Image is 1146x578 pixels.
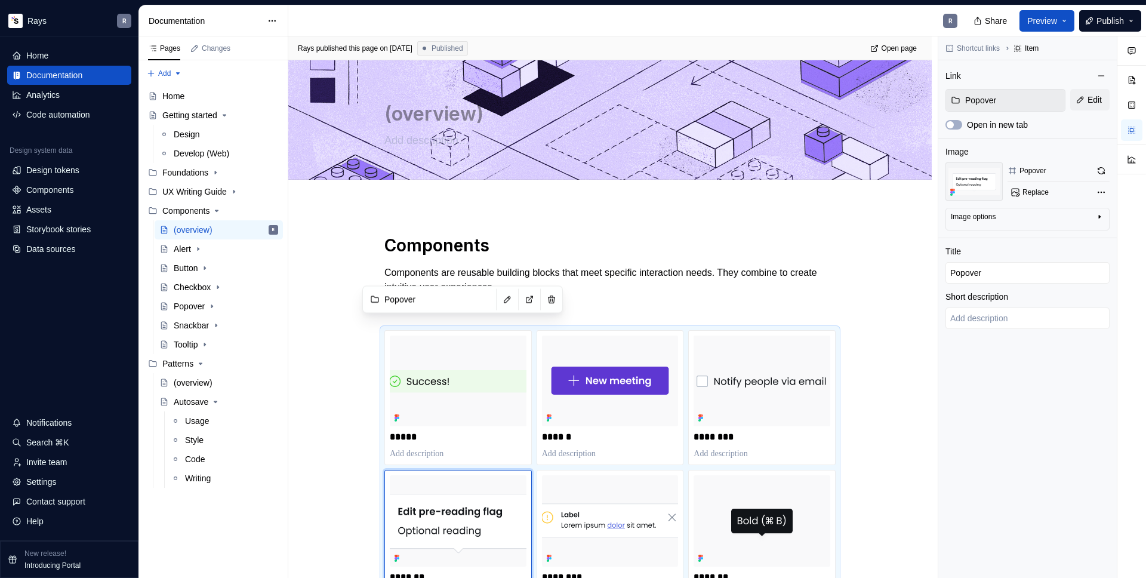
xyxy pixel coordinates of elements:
[162,109,217,121] div: Getting started
[7,161,131,180] a: Design tokens
[155,335,283,354] a: Tooltip
[432,44,463,53] span: Published
[174,377,212,389] div: (overview)
[948,16,953,26] div: R
[1019,166,1046,176] div: Popover
[174,300,205,312] div: Popover
[26,417,72,429] div: Notifications
[694,336,830,426] img: 8aadc83b-be6e-4241-8bf9-7db3b01773fe.png
[7,180,131,199] a: Components
[202,44,230,53] div: Changes
[162,186,227,198] div: UX Writing Guide
[143,87,283,488] div: Page tree
[26,164,79,176] div: Design tokens
[26,436,69,448] div: Search ⌘K
[542,336,679,426] img: 5155973c-ccd3-481d-94ab-093ca89fac91.png
[26,69,82,81] div: Documentation
[148,44,180,53] div: Pages
[26,476,57,488] div: Settings
[174,224,212,236] div: (overview)
[143,87,283,106] a: Home
[1079,10,1141,32] button: Publish
[155,373,283,392] a: (overview)
[26,456,67,468] div: Invite team
[185,472,211,484] div: Writing
[272,224,275,236] div: R
[945,162,1003,201] img: c265d9eb-1c64-4d7c-902c-a3067a130502.png
[298,44,314,53] span: Rays
[26,50,48,62] div: Home
[26,223,91,235] div: Storybook stories
[7,46,131,65] a: Home
[7,512,131,531] button: Help
[162,167,208,179] div: Foundations
[174,147,229,159] div: Develop (Web)
[942,40,1005,57] button: Shortcut links
[162,90,184,102] div: Home
[951,212,996,222] div: Image options
[24,561,81,570] p: Introducing Portal
[8,14,23,28] img: 6d3517f2-c9be-42ef-a17d-43333b4a1852.png
[7,433,131,452] button: Search ⌘K
[185,415,209,427] div: Usage
[27,15,47,27] div: Rays
[158,69,171,78] span: Add
[951,212,1104,226] button: Image options
[7,66,131,85] a: Documentation
[155,392,283,411] a: Autosave
[945,70,961,82] div: Link
[7,239,131,259] a: Data sources
[967,119,1028,131] label: Open in new tab
[968,10,1015,32] button: Share
[155,297,283,316] a: Popover
[26,204,51,216] div: Assets
[174,128,200,140] div: Design
[7,105,131,124] a: Code automation
[7,453,131,472] a: Invite team
[1008,184,1054,201] button: Replace
[390,336,526,426] img: 37215bb1-e1d5-4c49-941e-7dfcc2302d17.png
[7,200,131,219] a: Assets
[7,492,131,511] button: Contact support
[1088,94,1102,106] span: Edit
[26,515,44,527] div: Help
[162,205,210,217] div: Components
[384,266,836,294] p: Components are reusable building blocks that meet specific interaction needs. They combine to cre...
[1096,15,1124,27] span: Publish
[155,125,283,144] a: Design
[1022,187,1049,197] span: Replace
[382,100,833,128] textarea: (overview)
[26,89,60,101] div: Analytics
[26,243,75,255] div: Data sources
[185,453,205,465] div: Code
[26,496,85,508] div: Contact support
[174,243,191,255] div: Alert
[945,245,961,257] div: Title
[122,16,127,26] div: R
[185,434,204,446] div: Style
[384,235,836,256] h1: Components
[143,65,186,82] button: Add
[155,316,283,335] a: Snackbar
[945,262,1110,284] input: Add title
[26,184,73,196] div: Components
[1027,15,1057,27] span: Preview
[155,144,283,163] a: Develop (Web)
[155,259,283,278] a: Button
[26,109,90,121] div: Code automation
[155,239,283,259] a: Alert
[155,278,283,297] a: Checkbox
[24,549,66,558] p: New release!
[882,44,917,53] span: Open page
[143,163,283,182] div: Foundations
[174,281,211,293] div: Checkbox
[149,15,261,27] div: Documentation
[166,431,283,450] a: Style
[542,475,679,566] img: 5ad3d478-d8c0-4b16-add8-048ddf007a65.png
[1019,10,1074,32] button: Preview
[174,339,198,351] div: Tooltip
[390,475,526,566] img: c265d9eb-1c64-4d7c-902c-a3067a130502.png
[10,146,72,155] div: Design system data
[143,182,283,201] div: UX Writing Guide
[166,411,283,431] a: Usage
